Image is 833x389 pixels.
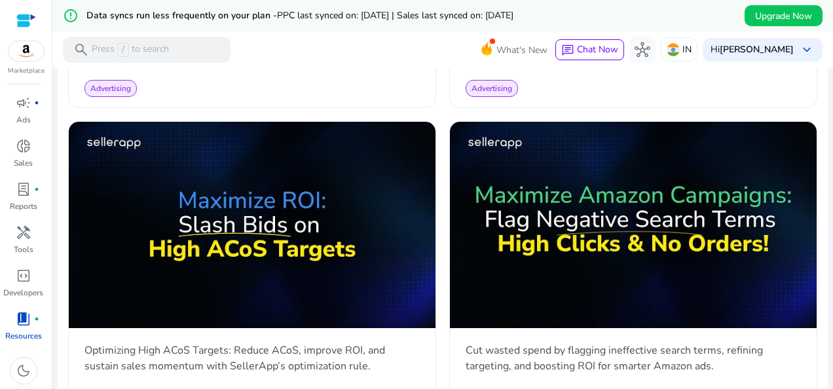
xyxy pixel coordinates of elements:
img: in.svg [667,43,680,56]
span: campaign [16,95,31,111]
img: sddefault.jpg [450,122,817,328]
p: Cut wasted spend by flagging ineffective search terms, refining targeting, and boosting ROI for s... [466,343,801,374]
span: code_blocks [16,268,31,284]
p: Developers [3,287,43,299]
span: chat [561,44,574,57]
mat-icon: error_outline [63,8,79,24]
span: Upgrade Now [755,9,812,23]
button: Upgrade Now [745,5,823,26]
span: / [117,43,129,57]
button: chatChat Now [555,39,624,60]
p: Optimizing High ACoS Targets: Reduce ACoS, improve ROI, and sustain sales momentum with SellerApp... [84,343,420,374]
span: hub [635,42,650,58]
span: PPC last synced on: [DATE] | Sales last synced on: [DATE] [277,9,513,22]
span: What's New [496,39,547,62]
span: fiber_manual_record [34,187,39,192]
b: [PERSON_NAME] [720,43,794,56]
span: search [73,42,89,58]
p: Marketplace [8,66,45,76]
span: lab_profile [16,181,31,197]
p: Sales [14,157,33,169]
span: handyman [16,225,31,240]
p: Tools [14,244,33,255]
span: fiber_manual_record [34,100,39,105]
span: Advertising [472,83,512,94]
span: donut_small [16,138,31,154]
p: Press to search [92,43,169,57]
p: Reports [10,200,37,212]
h5: Data syncs run less frequently on your plan - [86,10,513,22]
span: keyboard_arrow_down [799,42,815,58]
img: sddefault.jpg [69,122,435,328]
span: Advertising [90,83,131,94]
button: hub [629,37,656,63]
span: dark_mode [16,363,31,379]
span: fiber_manual_record [34,316,39,322]
span: Chat Now [577,43,618,56]
img: amazon.svg [9,41,44,61]
p: IN [682,38,692,61]
p: Ads [16,114,31,126]
p: Hi [711,45,794,54]
span: book_4 [16,311,31,327]
p: Resources [5,330,42,342]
